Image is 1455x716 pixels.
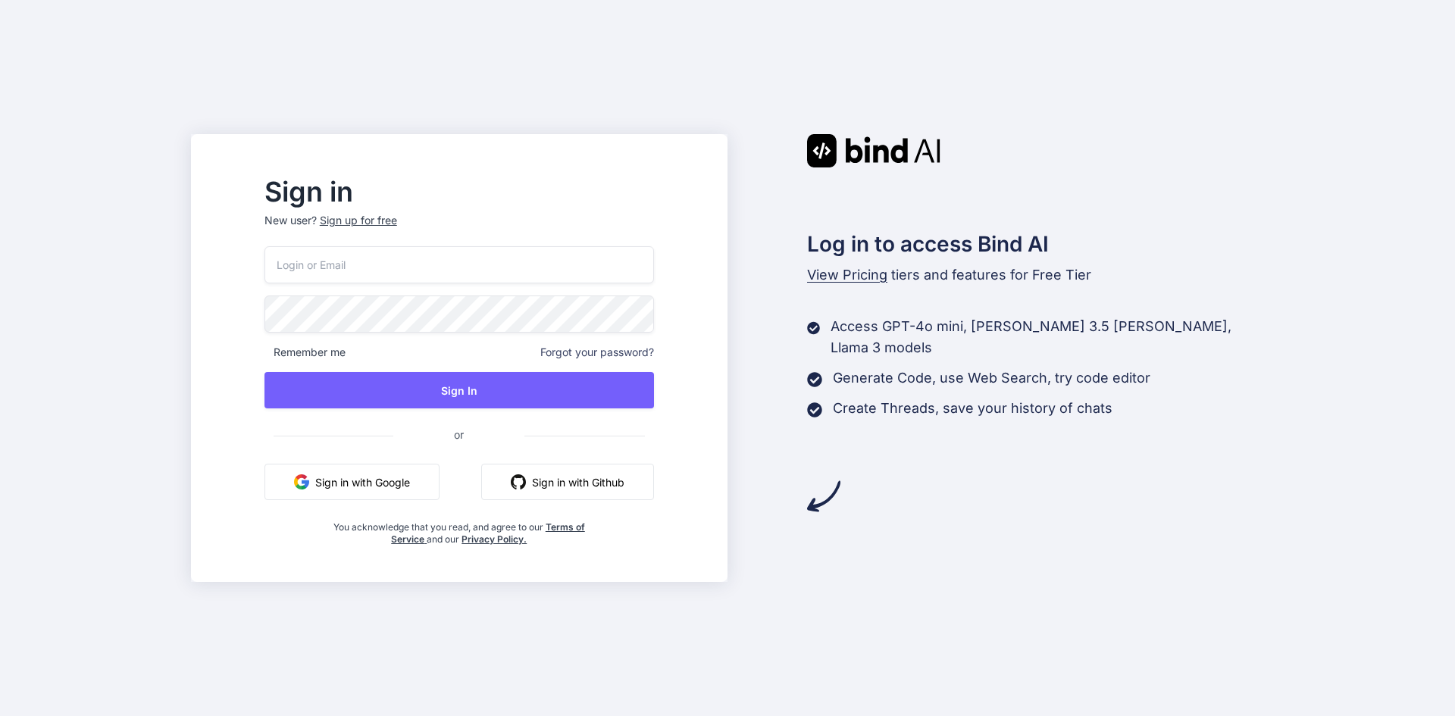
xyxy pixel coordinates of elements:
a: Privacy Policy. [462,533,527,545]
p: Create Threads, save your history of chats [833,398,1112,419]
div: You acknowledge that you read, and agree to our and our [329,512,589,546]
img: github [511,474,526,489]
img: google [294,474,309,489]
button: Sign in with Google [264,464,440,500]
img: arrow [807,480,840,513]
span: Forgot your password? [540,345,654,360]
span: or [393,416,524,453]
span: Remember me [264,345,346,360]
img: Bind AI logo [807,134,940,167]
span: View Pricing [807,267,887,283]
h2: Sign in [264,180,654,204]
p: Generate Code, use Web Search, try code editor [833,367,1150,389]
div: Sign up for free [320,213,397,228]
button: Sign in with Github [481,464,654,500]
p: tiers and features for Free Tier [807,264,1265,286]
button: Sign In [264,372,654,408]
a: Terms of Service [391,521,585,545]
h2: Log in to access Bind AI [807,228,1265,260]
p: New user? [264,213,654,246]
p: Access GPT-4o mini, [PERSON_NAME] 3.5 [PERSON_NAME], Llama 3 models [831,316,1264,358]
input: Login or Email [264,246,654,283]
